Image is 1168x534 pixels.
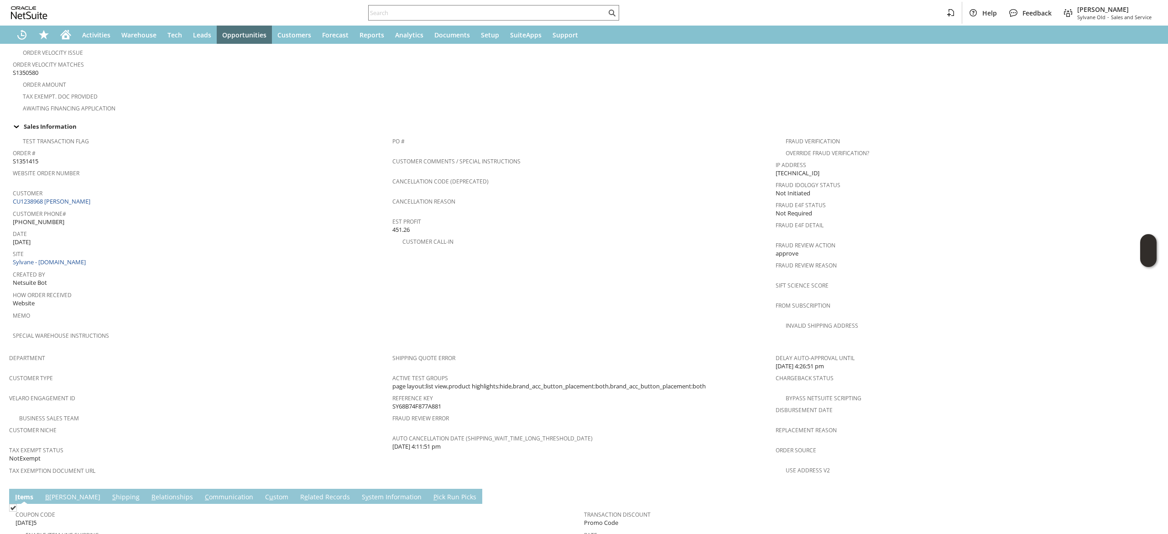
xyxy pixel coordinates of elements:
span: Warehouse [121,31,156,39]
img: Checked [9,504,17,512]
a: Customer Niche [9,426,57,434]
span: Not Initiated [776,189,810,198]
a: Fraud Verification [786,137,840,145]
span: Help [982,9,997,17]
a: Custom [263,492,291,503]
a: Cancellation Reason [392,198,455,205]
span: Netsuite Bot [13,278,47,287]
span: Opportunities [222,31,266,39]
a: Activities [77,26,116,44]
span: Sales and Service [1111,14,1152,21]
span: [TECHNICAL_ID] [776,169,819,178]
span: S1351415 [13,157,38,166]
div: Shortcuts [33,26,55,44]
a: Velaro Engagement ID [9,394,75,402]
span: Analytics [395,31,423,39]
a: System Information [360,492,424,503]
a: How Order Received [13,291,72,299]
a: Disbursement Date [776,406,833,414]
span: [DATE] 4:11:51 pm [392,442,441,451]
a: IP Address [776,161,806,169]
span: SuiteApps [510,31,542,39]
a: Coupon Code [16,511,55,518]
td: Sales Information [9,120,1159,132]
span: R [151,492,156,501]
a: Items [13,492,36,503]
span: SY68B74F877A881 [392,402,441,411]
span: Not Required [776,209,812,218]
a: Fraud Review Error [392,414,449,422]
a: Forecast [317,26,354,44]
a: Shipping Quote Error [392,354,455,362]
a: Sift Science Score [776,282,829,289]
a: Reports [354,26,390,44]
a: Invalid Shipping Address [786,322,858,330]
a: Analytics [390,26,429,44]
a: Fraud Review Reason [776,262,837,269]
a: Documents [429,26,475,44]
a: Est Profit [392,218,421,225]
a: Tax Exempt Status [9,446,63,454]
a: Department [9,354,45,362]
span: NotExempt [9,454,41,463]
a: Transaction Discount [584,511,651,518]
a: Fraud E4F Detail [776,221,824,229]
span: Customers [277,31,311,39]
span: [DATE] [13,238,31,246]
a: Setup [475,26,505,44]
a: Active Test Groups [392,374,448,382]
span: - [1107,14,1109,21]
a: Site [13,250,24,258]
svg: Home [60,29,71,40]
a: Customer Comments / Special Instructions [392,157,521,165]
a: Customers [272,26,317,44]
span: Activities [82,31,110,39]
span: Tech [167,31,182,39]
a: Home [55,26,77,44]
span: Promo Code [584,518,618,527]
a: SuiteApps [505,26,547,44]
a: Special Warehouse Instructions [13,332,109,340]
span: Forecast [322,31,349,39]
a: Fraud Review Action [776,241,835,249]
span: u [269,492,273,501]
a: Fraud Idology Status [776,181,840,189]
a: Customer [13,189,42,197]
span: [PERSON_NAME] [1077,5,1152,14]
a: Relationships [149,492,195,503]
a: Sylvane - [DOMAIN_NAME] [13,258,88,266]
a: Support [547,26,584,44]
svg: Recent Records [16,29,27,40]
a: Business Sales Team [19,414,79,422]
a: Awaiting Financing Application [23,105,115,112]
a: Recent Records [11,26,33,44]
a: From Subscription [776,302,830,309]
a: Communication [203,492,255,503]
a: B[PERSON_NAME] [43,492,103,503]
a: Cancellation Code (deprecated) [392,178,489,185]
span: Website [13,299,35,308]
a: Memo [13,312,30,319]
span: Setup [481,31,499,39]
span: S1350580 [13,68,38,77]
a: Order Source [776,446,816,454]
svg: Shortcuts [38,29,49,40]
div: Sales Information [9,120,1155,132]
a: Use Address V2 [786,466,830,474]
a: Tax Exempt. Doc Provided [23,93,98,100]
a: Created By [13,271,45,278]
a: Override Fraud Verification? [786,149,869,157]
a: Fraud E4F Status [776,201,826,209]
span: P [433,492,437,501]
span: y [365,492,369,501]
a: Date [13,230,27,238]
span: [DATE]5 [16,518,36,527]
a: Reference Key [392,394,433,402]
span: Documents [434,31,470,39]
span: Sylvane Old [1077,14,1105,21]
span: [DATE] 4:26:51 pm [776,362,824,371]
span: 451.26 [392,225,410,234]
a: Unrolled view on [1142,491,1153,502]
svg: logo [11,6,47,19]
a: PO # [392,137,405,145]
